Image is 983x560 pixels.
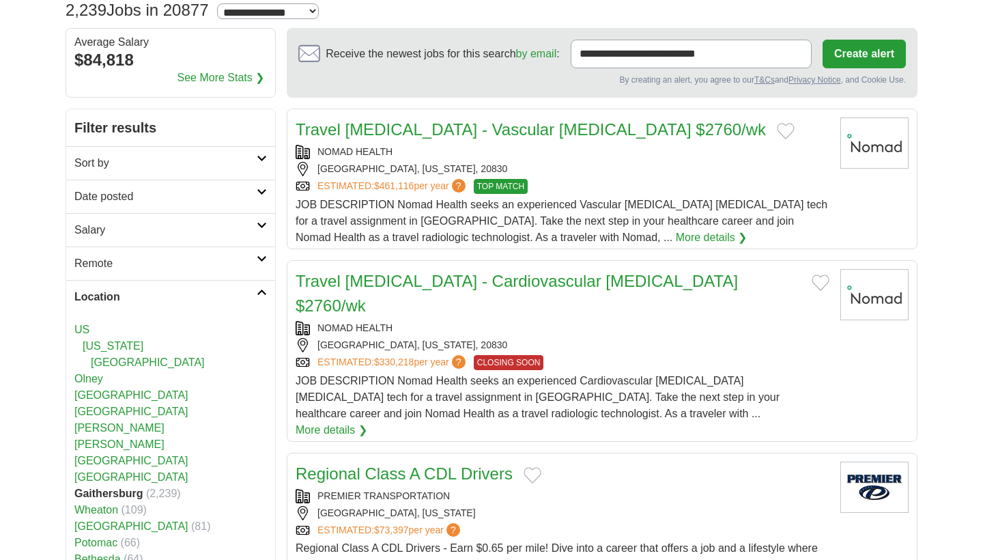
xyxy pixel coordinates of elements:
[374,356,414,367] span: $330,218
[296,506,829,520] div: [GEOGRAPHIC_DATA], [US_STATE]
[317,322,393,333] a: NOMAD HEALTH
[121,537,140,548] span: (66)
[840,117,909,169] img: Nomad Health logo
[317,355,468,370] a: ESTIMATED:$330,218per year?
[146,488,181,499] span: (2,239)
[296,422,367,438] a: More details ❯
[74,37,267,48] div: Average Salary
[177,70,265,86] a: See More Stats ❯
[66,146,275,180] a: Sort by
[296,272,738,315] a: Travel [MEDICAL_DATA] - Cardiovascular [MEDICAL_DATA] $2760/wk
[317,523,463,537] a: ESTIMATED:$73,397per year?
[91,356,205,368] a: [GEOGRAPHIC_DATA]
[788,75,841,85] a: Privacy Notice
[296,199,827,243] span: JOB DESCRIPTION Nomad Health seeks an experienced Vascular [MEDICAL_DATA] [MEDICAL_DATA] tech for...
[676,229,747,246] a: More details ❯
[840,462,909,513] img: Premier Transportation logo
[474,179,528,194] span: TOP MATCH
[66,247,275,280] a: Remote
[74,155,257,171] h2: Sort by
[74,406,188,417] a: [GEOGRAPHIC_DATA]
[66,180,275,213] a: Date posted
[66,109,275,146] h2: Filter results
[74,289,257,305] h2: Location
[317,179,468,194] a: ESTIMATED:$461,116per year?
[74,324,89,335] a: US
[66,213,275,247] a: Salary
[74,255,257,272] h2: Remote
[374,524,409,535] span: $73,397
[524,467,541,484] button: Add to favorite jobs
[74,488,143,499] strong: Gaithersburg
[74,373,103,384] a: Olney
[74,471,188,483] a: [GEOGRAPHIC_DATA]
[298,74,906,86] div: By creating an alert, you agree to our and , and Cookie Use.
[74,438,188,466] a: [PERSON_NAME][GEOGRAPHIC_DATA]
[516,48,557,59] a: by email
[83,340,143,352] a: [US_STATE]
[374,180,414,191] span: $461,116
[823,40,906,68] button: Create alert
[74,48,267,72] div: $84,818
[74,504,118,516] a: Wheaton
[74,222,257,238] h2: Salary
[296,464,513,483] a: Regional Class A CDL Drivers
[74,537,117,548] a: Potomac
[317,490,450,501] a: PREMIER TRANSPORTATION
[452,179,466,193] span: ?
[74,188,257,205] h2: Date posted
[296,375,780,419] span: JOB DESCRIPTION Nomad Health seeks an experienced Cardiovascular [MEDICAL_DATA] [MEDICAL_DATA] te...
[840,269,909,320] img: Nomad Health logo
[452,355,466,369] span: ?
[74,422,165,434] a: [PERSON_NAME]
[754,75,775,85] a: T&Cs
[777,123,795,139] button: Add to favorite jobs
[296,338,829,352] div: [GEOGRAPHIC_DATA], [US_STATE], 20830
[474,355,544,370] span: CLOSING SOON
[66,280,275,313] a: Location
[122,504,147,516] span: (109)
[446,523,460,537] span: ?
[296,120,766,139] a: Travel [MEDICAL_DATA] - Vascular [MEDICAL_DATA] $2760/wk
[74,389,188,401] a: [GEOGRAPHIC_DATA]
[812,275,829,291] button: Add to favorite jobs
[317,146,393,157] a: NOMAD HEALTH
[296,162,829,176] div: [GEOGRAPHIC_DATA], [US_STATE], 20830
[66,1,209,19] h1: Jobs in 20877
[74,520,188,532] a: [GEOGRAPHIC_DATA]
[191,520,210,532] span: (81)
[326,46,559,62] span: Receive the newest jobs for this search :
